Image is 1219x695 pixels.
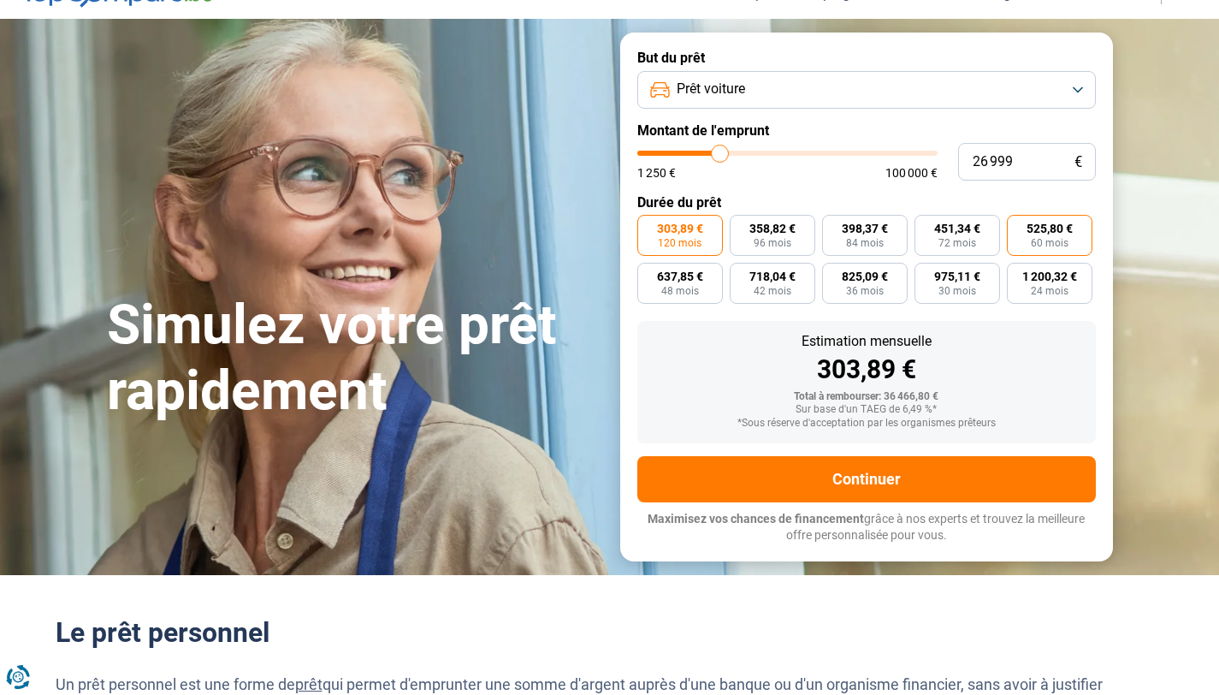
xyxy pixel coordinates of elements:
[1027,223,1073,235] span: 525,80 €
[657,270,703,282] span: 637,85 €
[846,238,884,248] span: 84 mois
[1022,270,1077,282] span: 1 200,32 €
[637,167,676,179] span: 1 250 €
[934,223,980,235] span: 451,34 €
[637,50,1096,66] label: But du prêt
[658,238,701,248] span: 120 mois
[637,122,1096,139] label: Montant de l'emprunt
[1031,238,1068,248] span: 60 mois
[661,286,699,296] span: 48 mois
[934,270,980,282] span: 975,11 €
[842,270,888,282] span: 825,09 €
[651,357,1082,383] div: 303,89 €
[651,418,1082,430] div: *Sous réserve d'acceptation par les organismes prêteurs
[677,80,745,98] span: Prêt voiture
[651,391,1082,403] div: Total à rembourser: 36 466,80 €
[637,456,1096,502] button: Continuer
[842,223,888,235] span: 398,37 €
[749,223,796,235] span: 358,82 €
[637,194,1096,211] label: Durée du prêt
[295,675,323,693] a: prêt
[637,511,1096,544] p: grâce à nos experts et trouvez la meilleure offre personnalisée pour vous.
[107,293,600,425] h1: Simulez votre prêt rapidement
[938,286,976,296] span: 30 mois
[651,335,1082,348] div: Estimation mensuelle
[846,286,884,296] span: 36 mois
[754,238,791,248] span: 96 mois
[885,167,938,179] span: 100 000 €
[1074,155,1082,169] span: €
[938,238,976,248] span: 72 mois
[648,512,864,526] span: Maximisez vos chances de financement
[56,616,1164,649] h2: Le prêt personnel
[657,223,703,235] span: 303,89 €
[749,270,796,282] span: 718,04 €
[754,286,791,296] span: 42 mois
[651,404,1082,416] div: Sur base d'un TAEG de 6,49 %*
[1031,286,1068,296] span: 24 mois
[637,71,1096,109] button: Prêt voiture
